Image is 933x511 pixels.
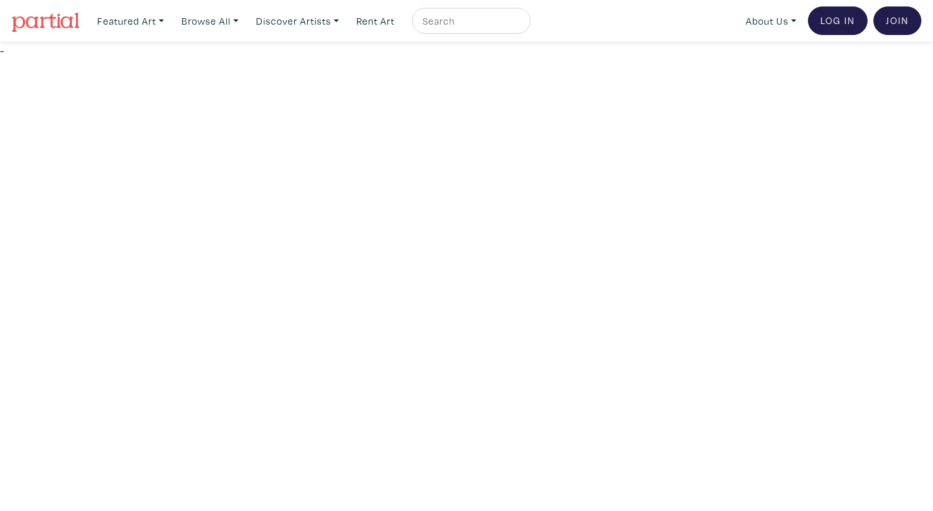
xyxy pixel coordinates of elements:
a: Discover Artists [250,8,345,34]
a: Log In [808,6,868,35]
a: Rent Art [351,8,400,34]
a: Browse All [176,8,244,34]
a: Featured Art [91,8,170,34]
a: About Us [740,8,802,34]
a: Join [873,6,921,35]
input: Search [421,13,518,29]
